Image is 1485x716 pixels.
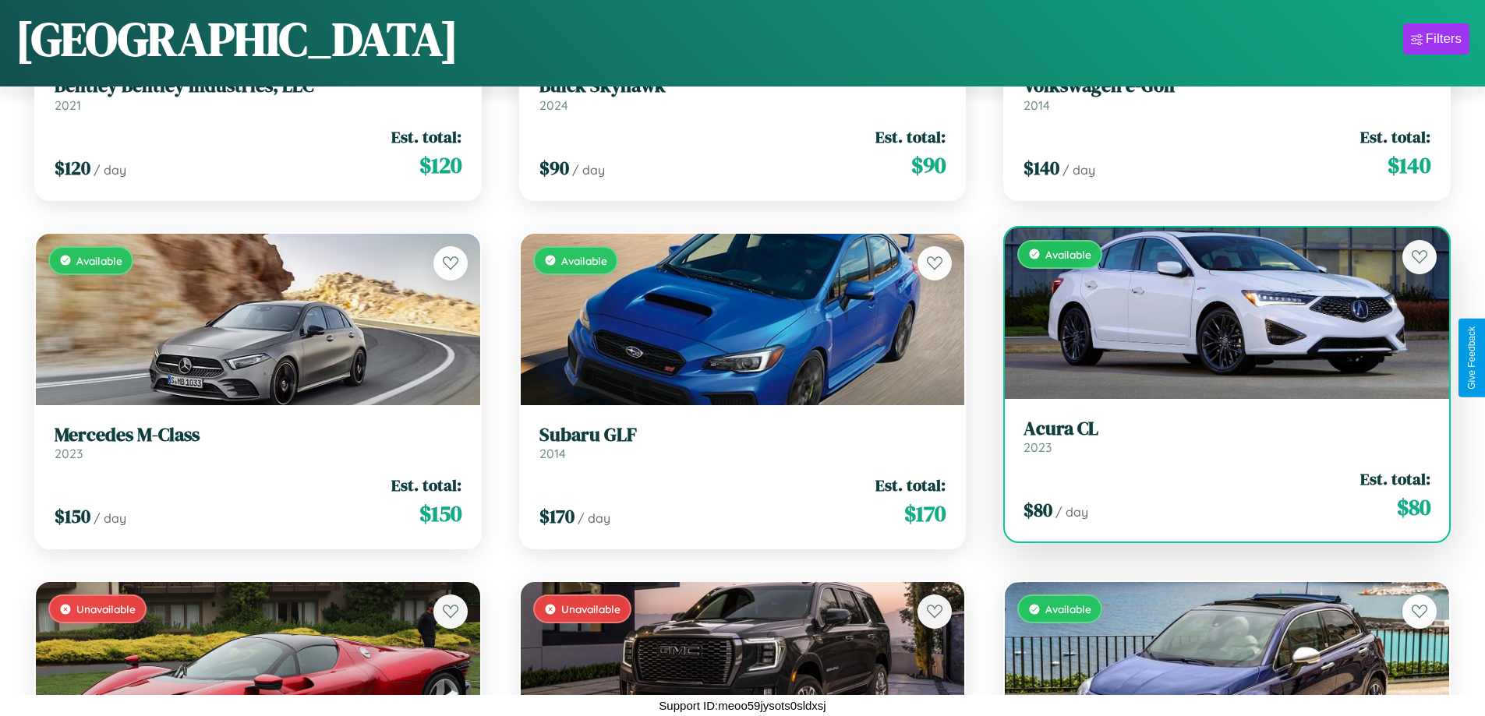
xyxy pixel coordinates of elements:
span: $ 80 [1024,497,1052,523]
h3: Buick Skyhawk [539,75,946,97]
span: 2014 [539,446,566,461]
button: Filters [1403,23,1469,55]
span: / day [1055,504,1088,520]
span: Est. total: [391,125,461,148]
span: / day [1062,162,1095,178]
span: Est. total: [1360,467,1430,490]
a: Mercedes M-Class2023 [55,424,461,462]
span: / day [572,162,605,178]
span: Available [561,254,607,267]
h3: Bentley Bentley Industries, LLC [55,75,461,97]
span: 2023 [1024,439,1052,455]
a: Subaru GLF2014 [539,424,946,462]
span: Est. total: [875,474,946,496]
span: $ 120 [419,150,461,181]
span: Available [76,254,122,267]
a: Volkswagen e-Golf2014 [1024,75,1430,113]
span: 2024 [539,97,568,113]
span: / day [578,510,610,526]
span: 2021 [55,97,81,113]
a: Bentley Bentley Industries, LLC2021 [55,75,461,113]
p: Support ID: meoo59jysots0sldxsj [659,695,826,716]
a: Buick Skyhawk2024 [539,75,946,113]
span: $ 150 [55,503,90,529]
h3: Volkswagen e-Golf [1024,75,1430,97]
h3: Acura CL [1024,418,1430,440]
span: Est. total: [1360,125,1430,148]
span: $ 120 [55,155,90,181]
span: Available [1045,248,1091,261]
span: $ 90 [539,155,569,181]
span: 2014 [1024,97,1050,113]
span: 2023 [55,446,83,461]
span: Unavailable [561,602,621,615]
span: $ 90 [911,150,946,181]
h3: Mercedes M-Class [55,424,461,446]
span: $ 170 [539,503,575,529]
h3: Subaru GLF [539,424,946,446]
a: Acura CL2023 [1024,418,1430,456]
div: Filters [1426,31,1462,47]
h1: [GEOGRAPHIC_DATA] [16,7,458,71]
span: / day [94,510,126,526]
span: $ 80 [1397,492,1430,523]
span: $ 140 [1388,150,1430,181]
span: $ 150 [419,498,461,529]
span: $ 140 [1024,155,1059,181]
span: Est. total: [875,125,946,148]
span: Available [1045,602,1091,615]
div: Give Feedback [1466,326,1477,390]
span: / day [94,162,126,178]
span: Est. total: [391,474,461,496]
span: $ 170 [904,498,946,529]
span: Unavailable [76,602,136,615]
